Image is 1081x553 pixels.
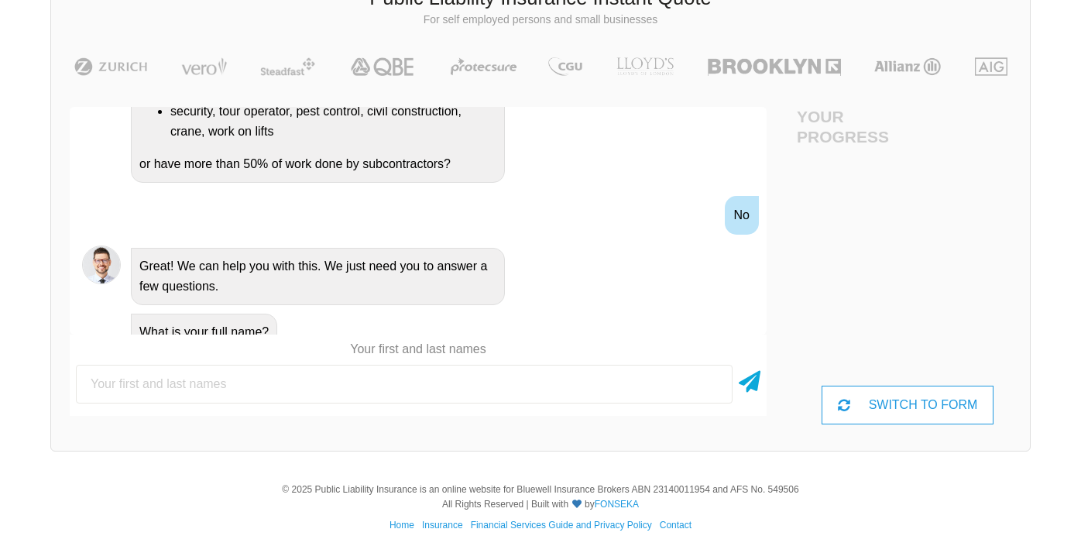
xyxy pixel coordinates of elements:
a: Contact [660,520,691,531]
a: FONSEKA [595,499,639,510]
img: LLOYD's | Public Liability Insurance [608,57,682,76]
h4: Your Progress [797,107,908,146]
img: Vero | Public Liability Insurance [174,57,234,76]
p: For self employed persons and small businesses [63,12,1018,28]
div: What is your full name? [131,314,277,351]
a: Insurance [422,520,463,531]
a: Home [390,520,414,531]
li: security, tour operator, pest control, civil construction, crane, work on lifts [170,101,496,142]
img: Chatbot | PLI [82,246,121,284]
img: Protecsure | Public Liability Insurance [444,57,523,76]
img: Brooklyn | Public Liability Insurance [702,57,846,76]
img: AIG | Public Liability Insurance [969,57,1014,76]
div: SWITCH TO FORM [822,386,993,424]
img: Zurich | Public Liability Insurance [67,57,155,76]
a: Financial Services Guide and Privacy Policy [471,520,652,531]
img: Allianz | Public Liability Insurance [867,57,949,76]
div: Great! We can help you with this. We just need you to answer a few questions. [131,248,505,305]
img: Steadfast | Public Liability Insurance [254,57,322,76]
input: Your first and last names [76,365,733,404]
div: No [725,196,759,235]
img: CGU | Public Liability Insurance [542,57,589,76]
img: QBE | Public Liability Insurance [341,57,425,76]
p: Your first and last names [70,341,767,358]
